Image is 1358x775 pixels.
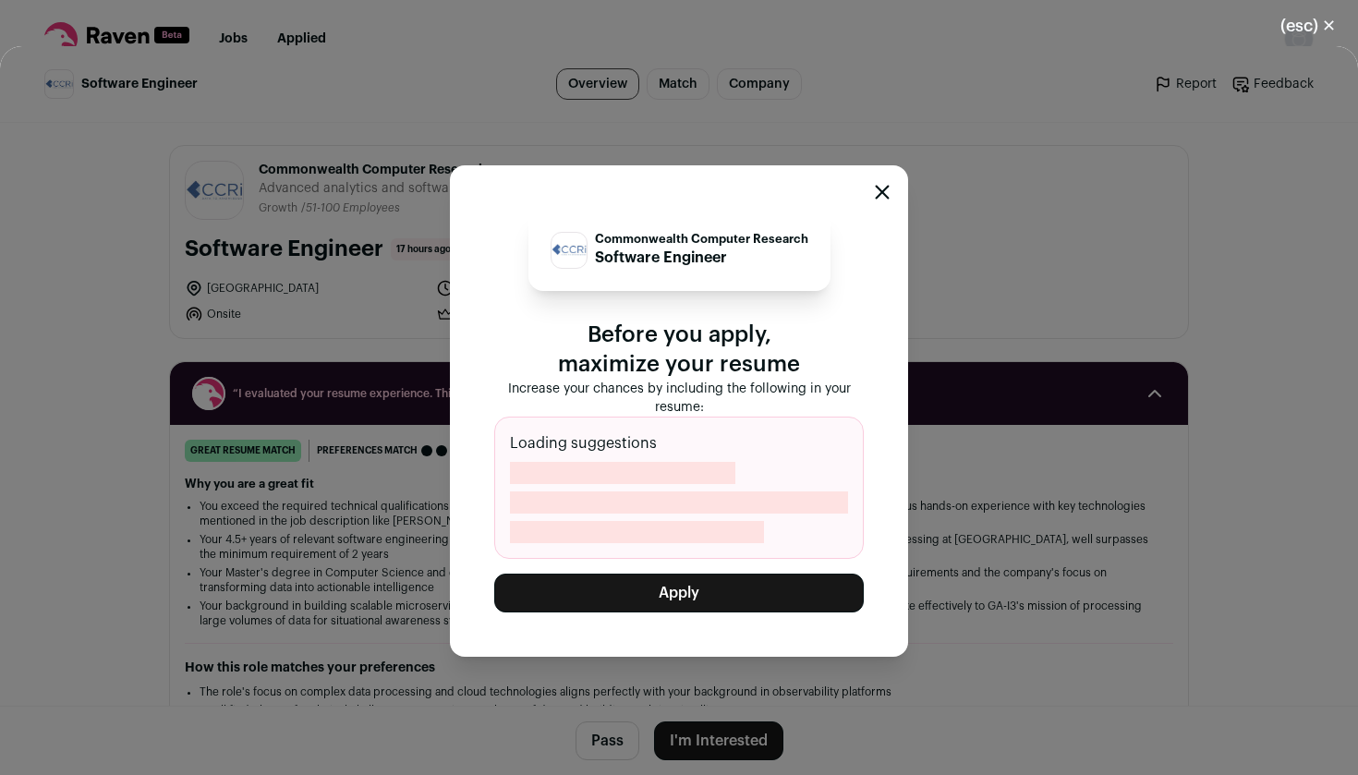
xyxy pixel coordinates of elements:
[494,380,864,417] p: Increase your chances by including the following in your resume:
[875,185,890,200] button: Close modal
[494,417,864,559] div: Loading suggestions
[494,574,864,612] button: Apply
[595,232,808,247] p: Commonwealth Computer Research
[1258,6,1358,46] button: Close modal
[595,247,808,269] p: Software Engineer
[552,244,587,256] img: c8c60027494d7cab9dce522d4dbff87223cbe5e8ffadf49f9c3a23b7ed2df322.jpg
[494,321,864,380] p: Before you apply, maximize your resume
